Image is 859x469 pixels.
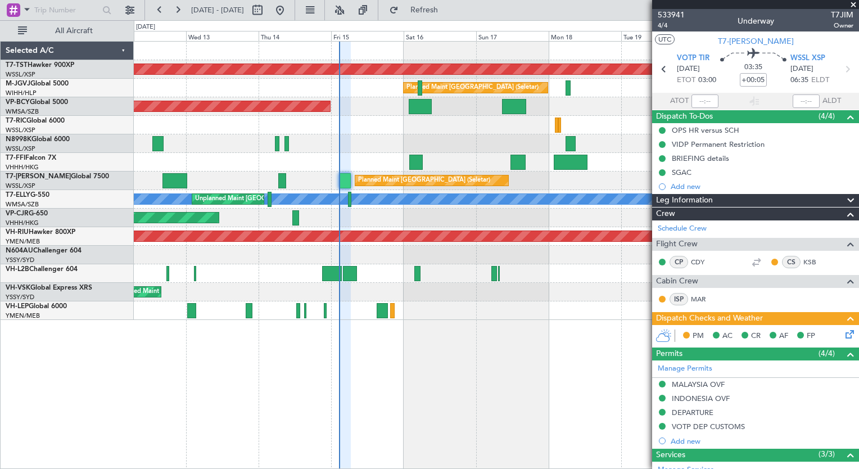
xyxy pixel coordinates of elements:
a: VHHH/HKG [6,219,39,227]
span: ALDT [822,96,841,107]
span: AC [722,331,733,342]
span: [DATE] [790,64,813,75]
span: 4/4 [658,21,685,30]
a: M-JGVJGlobal 5000 [6,80,69,87]
button: UTC [655,34,675,44]
a: T7-RICGlobal 6000 [6,118,65,124]
div: ISP [670,293,688,305]
span: Dispatch To-Dos [656,110,713,123]
span: CR [751,331,761,342]
div: SGAC [672,168,691,177]
div: VOTP DEP CUSTOMS [672,422,745,431]
div: CS [782,256,801,268]
span: N604AU [6,247,33,254]
div: Add new [671,182,853,191]
div: DEPARTURE [672,408,713,417]
a: WMSA/SZB [6,200,39,209]
span: Cabin Crew [656,275,698,288]
span: [DATE] [677,64,700,75]
span: N8998K [6,136,31,143]
a: WSSL/XSP [6,70,35,79]
span: T7JIM [831,9,853,21]
a: N8998KGlobal 6000 [6,136,70,143]
span: T7-[PERSON_NAME] [6,173,71,180]
span: ATOT [670,96,689,107]
div: [DATE] [136,22,155,32]
span: Owner [831,21,853,30]
div: Mon 18 [549,31,621,41]
div: Planned Maint [GEOGRAPHIC_DATA] (Seletar) [358,172,490,189]
span: VH-LEP [6,303,29,310]
a: N604AUChallenger 604 [6,247,82,254]
span: (4/4) [819,110,835,122]
span: 533941 [658,9,685,21]
a: YSSY/SYD [6,256,34,264]
span: Crew [656,208,675,220]
div: Thu 14 [259,31,331,41]
span: ELDT [811,75,829,86]
a: KSB [803,257,829,267]
div: Unplanned Maint [GEOGRAPHIC_DATA] (Sultan [PERSON_NAME] [PERSON_NAME] - Subang) [195,191,465,208]
span: VH-RIU [6,229,29,236]
span: 03:00 [698,75,716,86]
a: VH-LEPGlobal 6000 [6,303,67,310]
div: Wed 13 [186,31,259,41]
button: Refresh [384,1,451,19]
div: Fri 15 [331,31,404,41]
span: VP-BCY [6,99,30,106]
span: Leg Information [656,194,713,207]
a: VH-VSKGlobal Express XRS [6,285,92,291]
span: (4/4) [819,348,835,359]
span: All Aircraft [29,27,119,35]
span: [DATE] - [DATE] [191,5,244,15]
input: Trip Number [34,2,99,19]
span: AF [779,331,788,342]
div: Sun 17 [476,31,549,41]
span: WSSL XSP [790,53,825,64]
span: PM [693,331,704,342]
a: VP-BCYGlobal 5000 [6,99,68,106]
span: VOTP TIR [677,53,709,64]
a: VH-L2BChallenger 604 [6,266,78,273]
span: M-JGVJ [6,80,30,87]
span: ETOT [677,75,695,86]
div: BRIEFING details [672,154,729,163]
div: Sat 16 [404,31,476,41]
a: T7-[PERSON_NAME]Global 7500 [6,173,109,180]
span: Permits [656,348,682,360]
span: VH-VSK [6,285,30,291]
input: --:-- [691,94,718,108]
a: WSSL/XSP [6,182,35,190]
span: FP [807,331,815,342]
div: Add new [671,436,853,446]
span: T7-TST [6,62,28,69]
a: VHHH/HKG [6,163,39,172]
span: VH-L2B [6,266,29,273]
a: WSSL/XSP [6,145,35,153]
div: Underway [738,15,774,27]
span: Dispatch Checks and Weather [656,312,763,325]
div: CP [670,256,688,268]
span: Services [656,449,685,462]
a: YMEN/MEB [6,312,40,320]
button: All Aircraft [12,22,122,40]
a: WMSA/SZB [6,107,39,116]
span: T7-ELLY [6,192,30,199]
a: T7-ELLYG-550 [6,192,49,199]
span: Refresh [401,6,448,14]
a: CDY [691,257,716,267]
span: 03:35 [744,62,762,73]
span: T7-RIC [6,118,26,124]
div: Tue 19 [621,31,694,41]
span: 06:35 [790,75,808,86]
div: Planned Maint [GEOGRAPHIC_DATA] (Seletar) [406,79,539,96]
a: T7-TSTHawker 900XP [6,62,74,69]
span: VP-CJR [6,210,29,217]
a: YSSY/SYD [6,293,34,301]
div: MALAYSIA OVF [672,380,725,389]
span: Flight Crew [656,238,698,251]
a: Manage Permits [658,363,712,375]
div: OPS HR versus SCH [672,125,739,135]
div: Tue 12 [114,31,186,41]
a: VH-RIUHawker 800XP [6,229,75,236]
